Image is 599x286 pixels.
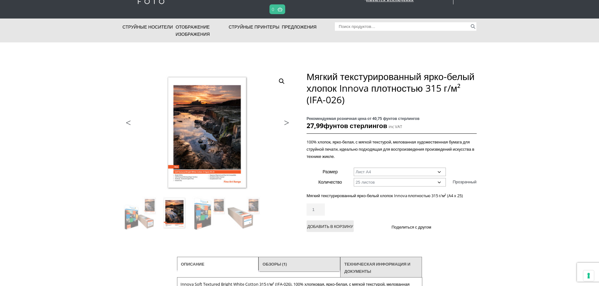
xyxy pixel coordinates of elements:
[391,224,431,230] font: Поделиться с другом
[307,121,324,130] font: 27,99
[318,179,342,185] font: Количество
[192,196,226,230] img: Мягкий текстурированный ярко-белый хлопок Innova плотностью 315 г/м² (IFA-026) — Изображение 3
[307,70,474,106] font: Мягкий текстурированный ярко-белый хлопок Innova плотностью 315 г/м² (IFA-026)
[441,224,446,229] img: кнопка «поделиться» в Twitter
[123,24,173,30] font: Струйные носители
[175,19,229,42] a: Отображение изображения
[434,224,439,229] img: кнопка «поделиться» на Facebook
[282,24,317,30] font: Предложения
[307,203,325,216] input: Количество продукта
[307,193,463,198] font: Мягкий текстурированный ярко-белый хлопок Innova плотностью 315 г/м² (A4 x 25)
[181,261,204,267] font: Описание
[324,121,387,130] font: фунтов стерлингов
[263,261,287,267] font: Обзоры (1)
[123,196,157,230] img: Мягкий текстурированный ярко-белый хлопок Innova плотностью 315 г/м² (IFA-026)
[344,261,410,274] font: ТЕХНИЧЕСКАЯ ИНФОРМАЦИЯ И ДОКУМЕНТЫ
[272,6,275,12] font: 0
[449,224,454,229] img: кнопка отправки по электронной почте
[307,139,474,159] font: 100% хлопок, ярко-белая, с мягкой текстурой, мелованная художественная бумага для струйной печати...
[307,116,419,121] font: Рекомендуемая розничная цена от 40,75 фунтов стерлингов
[453,179,477,185] font: Прозрачный
[307,220,354,232] button: Добавить в корзину
[272,5,275,14] a: 0
[229,24,279,30] font: Струйные принтеры
[307,224,353,229] font: Добавить в корзину
[227,196,261,230] img: Мягкий текстурированный ярко-белый хлопок Innova плотностью 315 г/м² (IFA-026) — Изображение 4
[175,24,210,37] font: Отображение изображения
[335,22,469,31] input: Поиск продуктов…
[229,19,282,35] a: Струйные принтеры
[276,76,287,87] a: Просмотреть полноэкранную галерею изображений
[583,270,594,281] button: Ваши предпочтения в отношении согласия на использование технологий отслеживания
[453,177,477,187] a: Очистить параметры
[282,19,335,35] a: Предложения
[323,169,338,175] font: Размер
[278,7,282,11] img: basket.svg
[123,19,176,35] a: Струйные носители
[158,196,191,230] img: Мягкий текстурированный ярко-белый хлопок Innova плотностью 315 г/м² (IFA-026) — Изображение 2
